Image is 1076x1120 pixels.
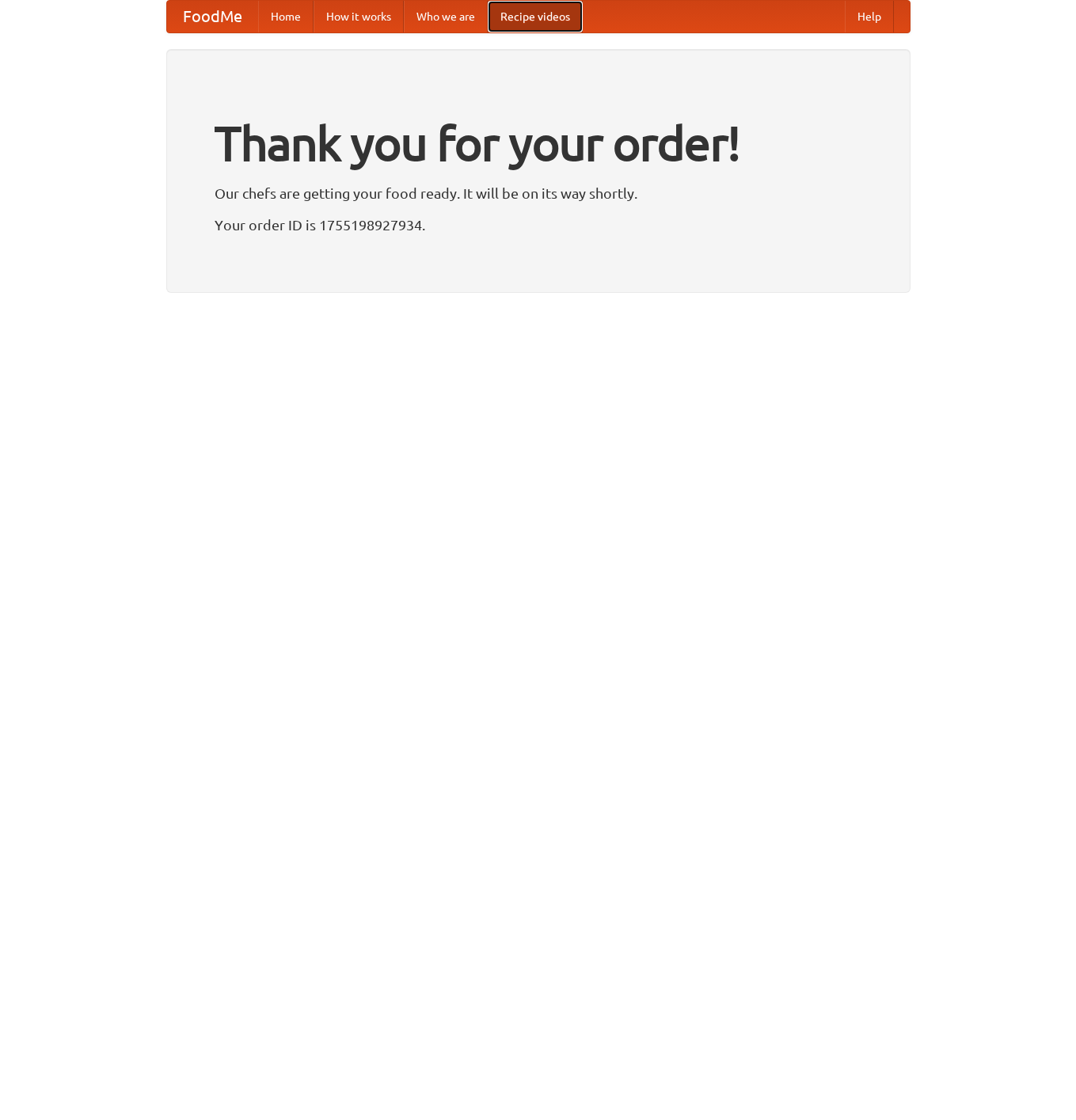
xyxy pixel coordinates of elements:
[215,105,862,181] h1: Thank you for your order!
[404,1,488,32] a: Who we are
[167,1,258,32] a: FoodMe
[258,1,314,32] a: Home
[314,1,404,32] a: How it works
[845,1,894,32] a: Help
[488,1,583,32] a: Recipe videos
[215,181,862,205] p: Our chefs are getting your food ready. It will be on its way shortly.
[215,213,862,237] p: Your order ID is 1755198927934.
